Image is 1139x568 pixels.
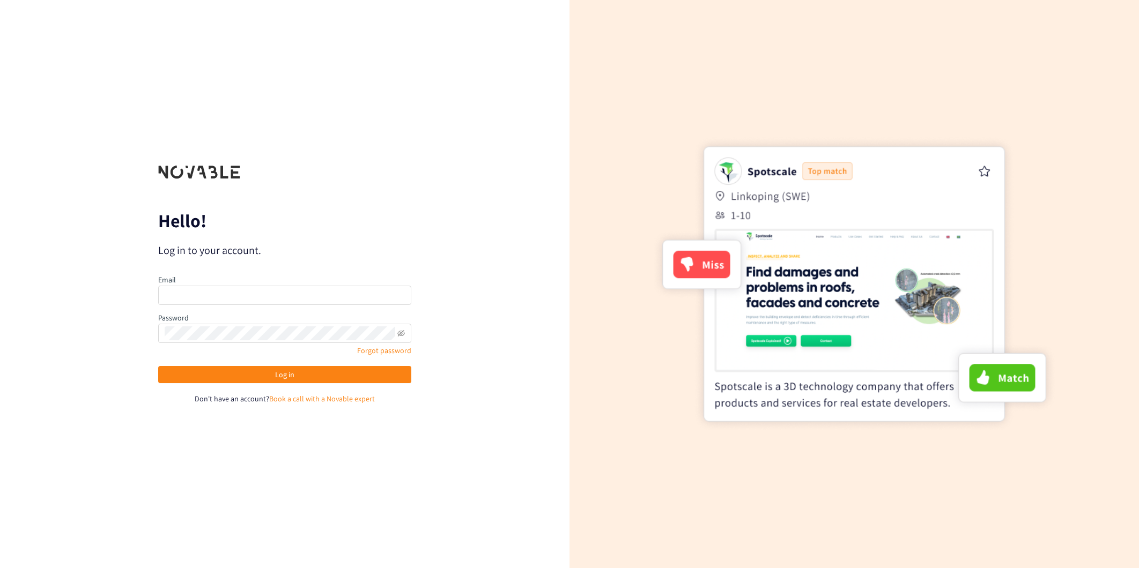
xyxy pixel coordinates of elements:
button: Log in [158,366,411,383]
p: Log in to your account. [158,243,411,258]
a: Book a call with a Novable expert [269,394,375,403]
span: Log in [275,369,294,380]
label: Password [158,313,189,323]
span: eye-invisible [397,330,405,337]
span: Don't have an account? [195,394,269,403]
p: Hello! [158,212,411,229]
a: Forgot password [357,346,411,355]
label: Email [158,275,176,285]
